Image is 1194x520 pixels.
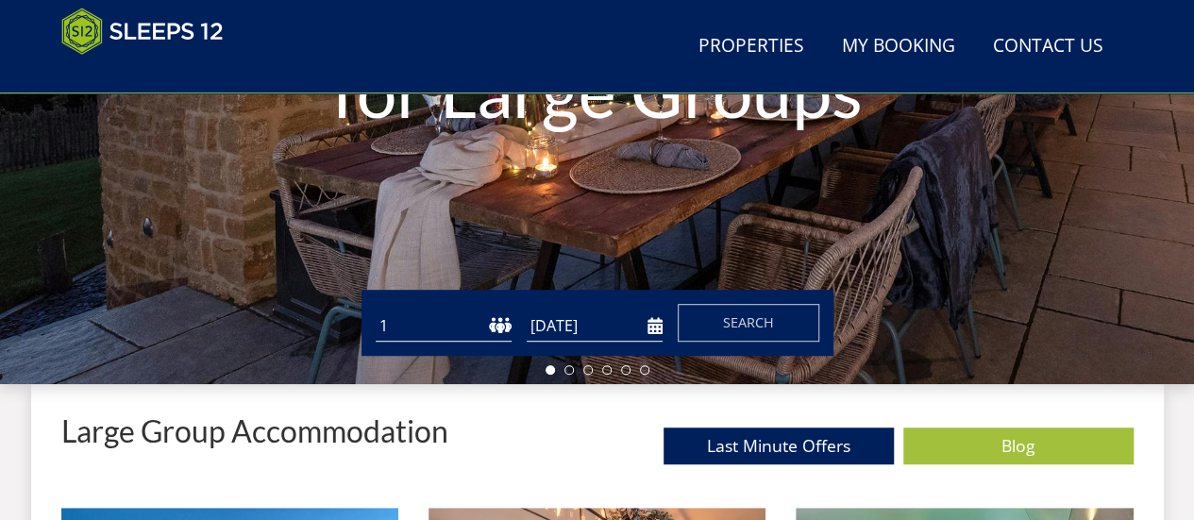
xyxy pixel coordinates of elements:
a: Contact Us [985,25,1111,68]
a: Blog [903,428,1134,464]
a: My Booking [834,25,963,68]
a: Properties [691,25,812,68]
input: Arrival Date [527,310,663,342]
img: Sleeps 12 [61,8,224,55]
a: Last Minute Offers [664,428,894,464]
iframe: Customer reviews powered by Trustpilot [52,66,250,82]
button: Search [678,304,819,342]
span: Search [723,313,774,331]
p: Large Group Accommodation [61,414,448,447]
